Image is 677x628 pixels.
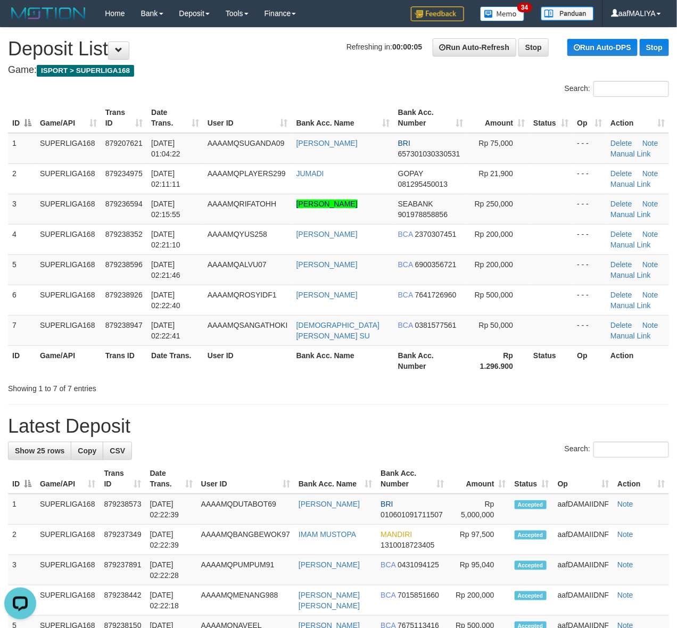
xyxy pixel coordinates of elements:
a: Manual Link [610,241,651,249]
span: SEABANK [398,200,433,208]
td: SUPERLIGA168 [36,194,101,224]
input: Search: [593,442,669,458]
span: Copy 2370307451 to clipboard [415,230,457,238]
th: Game/API [36,345,101,376]
td: SUPERLIGA168 [36,254,101,285]
td: - - - [573,133,606,164]
span: AAAAMQPLAYERS299 [208,169,286,178]
label: Search: [565,81,669,97]
th: Date Trans. [147,345,203,376]
input: Search: [593,81,669,97]
span: Copy 7641726960 to clipboard [415,291,457,299]
th: Bank Acc. Number: activate to sort column ascending [394,103,467,133]
td: SUPERLIGA168 [36,525,100,555]
td: 2 [8,163,36,194]
span: Copy 010601091711507 to clipboard [381,510,443,519]
span: 879207621 [105,139,143,147]
a: Delete [610,139,632,147]
a: JUMADI [296,169,324,178]
span: ISPORT > SUPERLIGA168 [37,65,134,77]
span: 879238352 [105,230,143,238]
a: Delete [610,291,632,299]
span: BCA [398,260,413,269]
th: Bank Acc. Name [292,345,394,376]
span: BCA [398,321,413,329]
td: SUPERLIGA168 [36,224,101,254]
a: Manual Link [610,210,651,219]
a: Note [617,560,633,569]
a: Manual Link [610,271,651,279]
span: AAAAMQSANGATHOKI [208,321,288,329]
th: Trans ID: activate to sort column ascending [100,464,145,494]
span: AAAAMQALVU07 [208,260,267,269]
span: Rp 250,000 [475,200,513,208]
a: [PERSON_NAME] [299,500,360,508]
a: Manual Link [610,332,651,340]
span: Copy 0381577561 to clipboard [415,321,457,329]
a: Delete [610,230,632,238]
th: Date Trans.: activate to sort column ascending [146,464,197,494]
a: Note [617,530,633,539]
td: 879237891 [100,555,145,585]
span: BCA [381,560,395,569]
a: Run Auto-Refresh [433,38,516,56]
span: [DATE] 02:22:41 [151,321,180,340]
a: Delete [610,260,632,269]
span: GOPAY [398,169,423,178]
a: Note [642,260,658,269]
th: Status: activate to sort column ascending [510,464,554,494]
th: Amount: activate to sort column ascending [448,464,510,494]
th: ID: activate to sort column descending [8,464,36,494]
th: User ID: activate to sort column ascending [203,103,292,133]
h1: Latest Deposit [8,416,669,437]
a: Stop [640,39,669,56]
th: Trans ID [101,345,147,376]
span: Accepted [515,561,547,570]
a: Run Auto-DPS [567,39,638,56]
td: 4 [8,224,36,254]
label: Search: [565,442,669,458]
a: [PERSON_NAME] [296,260,358,269]
td: SUPERLIGA168 [36,315,101,345]
span: Copy 657301030330531 to clipboard [398,150,460,158]
td: aafDAMAIIDNF [554,494,613,525]
a: Show 25 rows [8,442,71,460]
img: MOTION_logo.png [8,5,89,21]
th: Bank Acc. Number [394,345,467,376]
span: [DATE] 02:11:11 [151,169,180,188]
button: Open LiveChat chat widget [4,4,36,36]
a: Note [642,230,658,238]
span: Accepted [515,500,547,509]
span: Rp 75,000 [479,139,514,147]
a: [PERSON_NAME] [299,560,360,569]
span: Rp 21,900 [479,169,514,178]
td: - - - [573,285,606,315]
a: Delete [610,321,632,329]
span: 879238596 [105,260,143,269]
td: Rp 97,500 [448,525,510,555]
th: Op: activate to sort column ascending [554,464,613,494]
td: 5 [8,254,36,285]
td: [DATE] 02:22:28 [146,555,197,585]
a: CSV [103,442,132,460]
th: ID [8,345,36,376]
th: Game/API: activate to sort column ascending [36,464,100,494]
span: AAAAMQYUS258 [208,230,267,238]
td: 6 [8,285,36,315]
span: Refreshing in: [346,43,422,51]
td: - - - [573,315,606,345]
span: Rp 50,000 [479,321,514,329]
a: [DEMOGRAPHIC_DATA][PERSON_NAME] SU [296,321,380,340]
td: - - - [573,224,606,254]
td: [DATE] 02:22:18 [146,585,197,616]
td: 3 [8,555,36,585]
strong: 00:00:05 [392,43,422,51]
span: 879236594 [105,200,143,208]
td: Rp 200,000 [448,585,510,616]
td: AAAAMQDUTABOT69 [197,494,294,525]
th: Action: activate to sort column ascending [606,103,669,133]
td: aafDAMAIIDNF [554,525,613,555]
th: Rp 1.296.900 [467,345,529,376]
th: Bank Acc. Name: activate to sort column ascending [292,103,394,133]
td: 7 [8,315,36,345]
